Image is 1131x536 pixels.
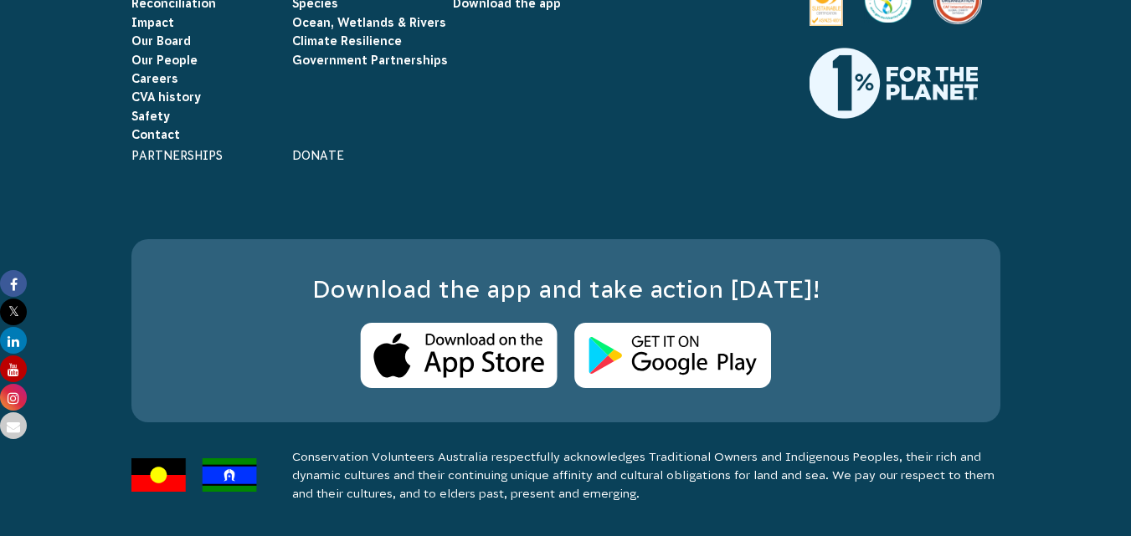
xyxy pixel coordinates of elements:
a: Ocean, Wetlands & Rivers [292,16,446,29]
a: CVA history [131,90,201,104]
a: Careers [131,72,178,85]
a: Partnerships [131,149,223,162]
p: Conservation Volunteers Australia respectfully acknowledges Traditional Owners and Indigenous Peo... [292,447,1000,503]
a: Government Partnerships [292,54,448,67]
a: Contact [131,128,180,141]
a: Impact [131,16,174,29]
img: Android Store Logo [574,323,771,389]
a: Our Board [131,34,191,48]
h3: Download the app and take action [DATE]! [165,273,967,307]
a: Donate [292,149,344,162]
a: Climate Resilience [292,34,402,48]
a: Safety [131,110,170,123]
img: Apple Store Logo [360,323,558,389]
a: Our People [131,54,198,67]
img: Flags [131,458,257,493]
